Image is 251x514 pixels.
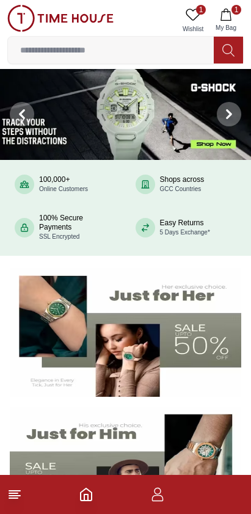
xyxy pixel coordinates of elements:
[231,5,241,15] span: 1
[39,186,88,192] span: Online Customers
[196,5,206,15] span: 1
[211,23,241,32] span: My Bag
[208,5,244,36] button: 1My Bag
[39,214,116,241] div: 100% Secure Payments
[7,5,114,32] img: ...
[160,175,205,194] div: Shops across
[10,268,241,397] img: Women's Watches Banner
[178,24,208,34] span: Wishlist
[178,5,208,36] a: 1Wishlist
[79,487,93,502] a: Home
[39,233,79,240] span: SSL Encrypted
[160,186,202,192] span: GCC Countries
[160,229,210,236] span: 5 Days Exchange*
[160,219,210,237] div: Easy Returns
[39,175,88,194] div: 100,000+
